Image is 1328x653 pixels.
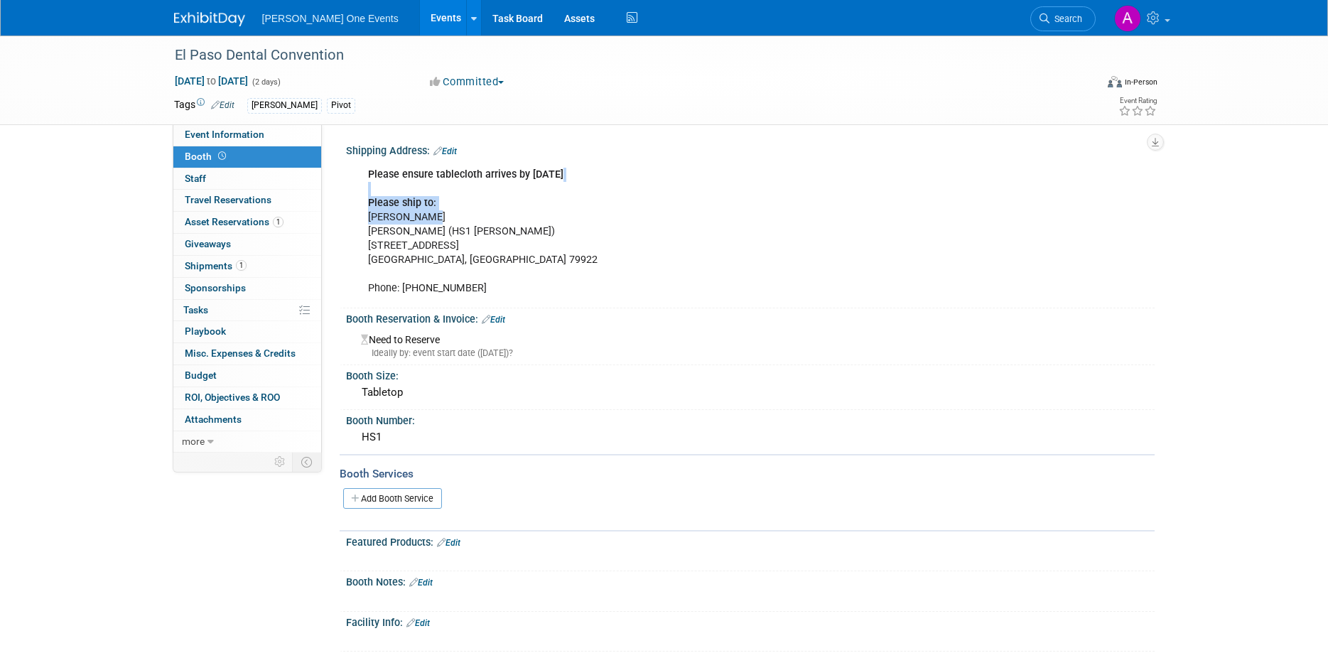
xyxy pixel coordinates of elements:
div: In-Person [1124,77,1157,87]
div: Booth Number: [346,410,1155,428]
span: Search [1049,14,1082,24]
a: Edit [433,146,457,156]
div: Event Format [1012,74,1158,95]
span: Giveaways [185,238,231,249]
div: Pivot [327,98,355,113]
a: Search [1030,6,1096,31]
a: Misc. Expenses & Credits [173,343,321,365]
span: Event Information [185,129,264,140]
span: Travel Reservations [185,194,271,205]
td: Tags [174,97,234,114]
span: more [182,436,205,447]
b: Please ship to: [368,197,436,209]
a: ROI, Objectives & ROO [173,387,321,409]
span: Playbook [185,325,226,337]
div: Ideally by: event start date ([DATE])? [361,347,1144,360]
div: Event Rating [1118,97,1157,104]
a: Edit [482,315,505,325]
a: Tasks [173,300,321,321]
span: Sponsorships [185,282,246,293]
a: Staff [173,168,321,190]
div: Featured Products: [346,531,1155,550]
a: Edit [406,618,430,628]
div: HS1 [357,426,1144,448]
a: Asset Reservations1 [173,212,321,233]
td: Personalize Event Tab Strip [268,453,293,471]
a: Event Information [173,124,321,146]
a: Playbook [173,321,321,342]
div: [PERSON_NAME] [PERSON_NAME] (HS1 [PERSON_NAME]) [STREET_ADDRESS] [GEOGRAPHIC_DATA], [GEOGRAPHIC_D... [358,161,998,303]
div: [PERSON_NAME] [247,98,322,113]
span: Attachments [185,414,242,425]
span: 1 [273,217,284,227]
div: Need to Reserve [357,329,1144,360]
div: Booth Notes: [346,571,1155,590]
a: Edit [409,578,433,588]
div: El Paso Dental Convention [170,43,1074,68]
a: Edit [211,100,234,110]
div: Tabletop [357,382,1144,404]
b: Please ensure tablecloth arrives by [DATE] [368,168,563,180]
div: Booth Size: [346,365,1155,383]
span: Budget [185,369,217,381]
span: to [205,75,218,87]
a: Giveaways [173,234,321,255]
img: Amanda Bartschi [1114,5,1141,32]
a: Add Booth Service [343,488,442,509]
div: Booth Services [340,466,1155,482]
a: Edit [437,538,460,548]
div: Booth Reservation & Invoice: [346,308,1155,327]
td: Toggle Event Tabs [292,453,321,471]
span: [DATE] [DATE] [174,75,249,87]
span: Misc. Expenses & Credits [185,347,296,359]
span: Tasks [183,304,208,315]
a: Shipments1 [173,256,321,277]
span: Booth [185,151,229,162]
span: Shipments [185,260,247,271]
span: Asset Reservations [185,216,284,227]
span: Staff [185,173,206,184]
span: Booth not reserved yet [215,151,229,161]
span: [PERSON_NAME] One Events [262,13,399,24]
img: ExhibitDay [174,12,245,26]
img: Format-Inperson.png [1108,76,1122,87]
a: Booth [173,146,321,168]
button: Committed [425,75,509,90]
span: ROI, Objectives & ROO [185,392,280,403]
a: Budget [173,365,321,387]
span: 1 [236,260,247,271]
a: Travel Reservations [173,190,321,211]
a: more [173,431,321,453]
a: Attachments [173,409,321,431]
a: Sponsorships [173,278,321,299]
div: Shipping Address: [346,140,1155,158]
span: (2 days) [251,77,281,87]
div: Facility Info: [346,612,1155,630]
